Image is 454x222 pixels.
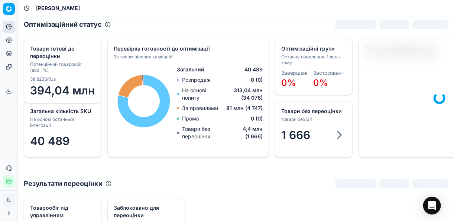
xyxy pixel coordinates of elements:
[281,45,345,52] div: Оптимізаційні групи
[230,125,263,140] span: 4,4 млн (1 666)
[30,84,95,97] span: 394,04 млн
[313,77,328,88] span: 0%
[24,19,102,30] h2: Оптимізаційний статус
[313,70,343,75] dt: Застосовані
[281,77,296,88] span: 0%
[281,116,345,122] div: товари без ЦК
[182,104,218,112] p: За правилами
[244,66,263,73] span: 40 489
[3,194,14,205] span: IL
[36,4,80,12] nav: breadcrumb
[114,45,261,52] div: Перевірка готовності до оптимізації
[281,54,345,66] div: Останнє оновлення: 1 день тому
[281,107,345,115] div: Товари без переоцінки
[423,197,441,215] div: Open Intercom Messenger
[30,61,94,73] div: Потенційний товарообіг (абс., %)
[177,66,204,73] span: Загальний
[182,125,230,140] p: Товари без переоцінки
[114,54,261,60] div: За типом цінових кампаній
[30,134,69,148] span: 40 489
[182,115,199,122] p: Промо
[30,45,94,60] div: Товари готові до переоцінки
[36,4,80,12] span: [PERSON_NAME]
[3,194,15,206] button: IL
[281,70,307,75] dt: Завершені
[30,116,94,128] div: На основі останньої інтеграції
[251,115,263,122] span: 0 (0)
[281,128,310,142] span: 1 666
[218,87,263,102] span: 313,04 млн (34 076)
[182,76,211,84] p: Розпродаж
[182,87,218,102] p: На основі попиту
[114,204,177,219] div: Заблоковано для переоцінки
[30,107,94,115] div: Загальна кількість SKU
[251,76,263,84] span: 0 (0)
[30,204,94,219] div: Товарообіг під управлінням
[226,104,263,112] span: 81 млн (4 747)
[24,178,103,189] h2: Результати переоцінки
[30,76,56,82] span: 38 823 SKUs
